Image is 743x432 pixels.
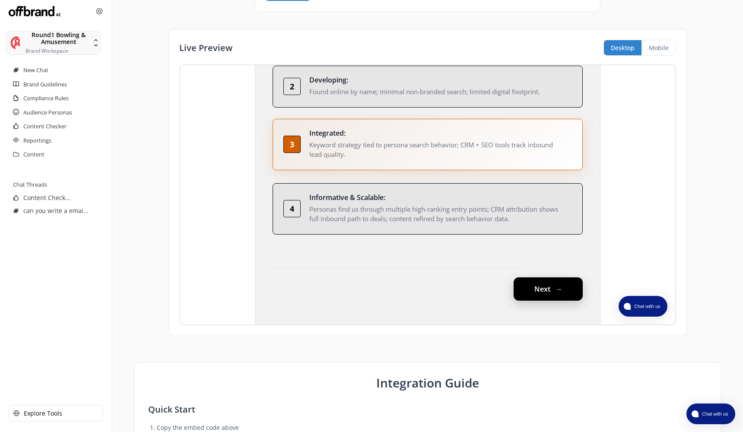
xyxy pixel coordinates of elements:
[23,106,72,120] a: Audience Personas
[642,40,676,55] button: Mobile
[10,36,24,50] img: Round1 Bowling & Amusement
[23,134,51,148] a: Reportings
[23,92,69,105] a: Compliance Rules
[13,410,19,416] img: Explore
[438,231,487,251] button: atlas-launcher
[96,8,103,15] img: Close
[451,238,482,245] span: Chat with us
[23,78,67,92] a: Brand Guidelines
[13,67,19,73] img: New Chat
[13,137,19,143] img: Brand Reports
[13,81,19,87] img: Guidelines
[24,410,62,416] p: Explore Tools
[23,120,67,133] a: Content Checker
[604,40,642,55] button: Desktop
[25,48,68,54] div: Brand Workspace
[699,410,730,417] span: Chat with us
[148,403,707,416] h3: Quick Start
[9,4,60,18] img: Close
[13,208,19,214] img: Chat
[23,148,44,162] a: Content
[25,32,92,46] div: Round1 Bowling & Amusement
[13,151,19,157] img: Saved
[13,195,19,201] img: Chat
[6,31,101,55] button: Round1 Bowling & AmusementRound1 Bowling & AmusementBrand Workspace
[23,64,48,77] a: New Chat
[333,212,403,235] button: Next
[180,65,675,324] iframe: Assessment Widget Preview
[13,95,19,101] img: Compliance
[92,38,100,47] img: Round1 Bowling & Amusement
[686,403,735,424] button: atlas-launcher
[148,376,707,389] h2: Integration Guide
[13,109,19,115] img: Personas
[179,41,232,54] h2: Live Preview
[13,123,19,129] img: Content Checker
